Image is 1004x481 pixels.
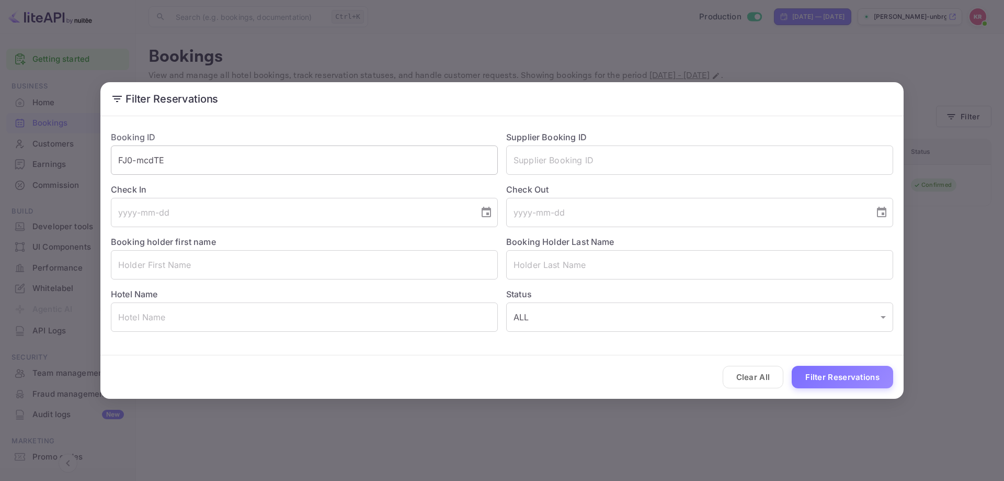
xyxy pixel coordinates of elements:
label: Booking ID [111,132,156,142]
label: Supplier Booking ID [506,132,587,142]
input: Supplier Booking ID [506,146,893,175]
input: Holder First Name [111,250,498,279]
label: Booking holder first name [111,237,216,247]
input: Hotel Name [111,303,498,332]
button: Filter Reservations [792,366,893,388]
input: Booking ID [111,146,498,175]
label: Check Out [506,183,893,196]
input: yyyy-mm-dd [111,198,472,227]
button: Clear All [723,366,784,388]
label: Check In [111,183,498,196]
label: Status [506,288,893,300]
h2: Filter Reservations [100,82,904,116]
label: Booking Holder Last Name [506,237,614,247]
button: Choose date [476,202,497,223]
input: yyyy-mm-dd [506,198,867,227]
label: Hotel Name [111,289,158,299]
input: Holder Last Name [506,250,893,279]
div: ALL [506,303,893,332]
button: Choose date [871,202,892,223]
